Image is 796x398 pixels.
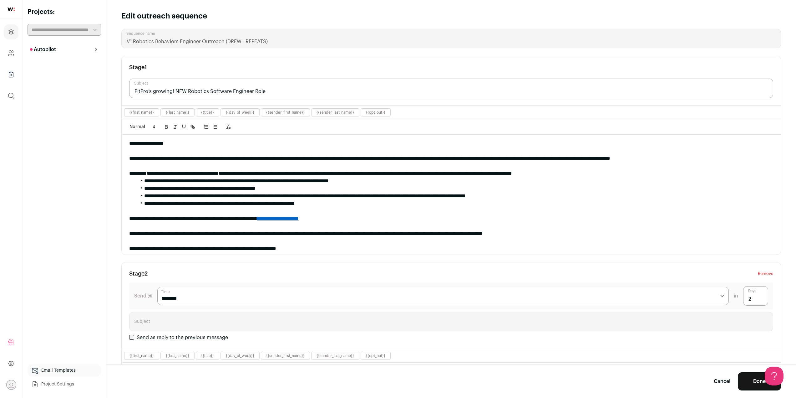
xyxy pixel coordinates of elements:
h3: Stage [129,270,148,277]
input: Sequence name [121,29,781,48]
button: {{last_name}} [166,110,189,115]
span: 2 [144,271,148,277]
img: wellfound-shorthand-0d5821cbd27db2630d0214b213865d53afaa358527fdda9d0ea32b1df1b89c2c.svg [8,8,15,11]
a: Cancel [714,378,730,385]
button: {{sender_first_name}} [266,110,305,115]
input: Days [743,286,768,306]
button: {{first_name}} [129,110,154,115]
button: {{sender_last_name}} [317,353,354,358]
input: Subject [129,312,773,331]
h3: Stage [129,64,147,71]
button: {{opt_out}} [366,353,385,358]
span: in [734,292,738,300]
button: {{day_of_week}} [226,110,254,115]
a: Project Settings [28,378,101,390]
button: {{title}} [201,353,214,358]
a: Company Lists [4,67,18,82]
button: {{opt_out}} [366,110,385,115]
a: Company and ATS Settings [4,46,18,61]
button: {{sender_last_name}} [317,110,354,115]
label: Send as reply to the previous message [137,335,228,340]
a: Email Templates [28,364,101,377]
p: Autopilot [30,46,56,53]
h2: Projects: [28,8,101,16]
span: 1 [144,65,147,70]
button: {{title}} [201,110,214,115]
iframe: Help Scout Beacon - Open [765,367,783,385]
button: {{last_name}} [166,353,189,358]
button: Done [738,372,781,390]
label: Send @ [134,292,152,300]
button: {{sender_first_name}} [266,353,305,358]
button: {{first_name}} [129,353,154,358]
button: Remove [758,270,773,277]
a: Projects [4,24,18,39]
button: {{day_of_week}} [226,353,254,358]
button: Autopilot [28,43,101,56]
input: Subject [129,79,773,98]
h1: Edit outreach sequence [121,11,207,21]
button: Open dropdown [6,380,16,390]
